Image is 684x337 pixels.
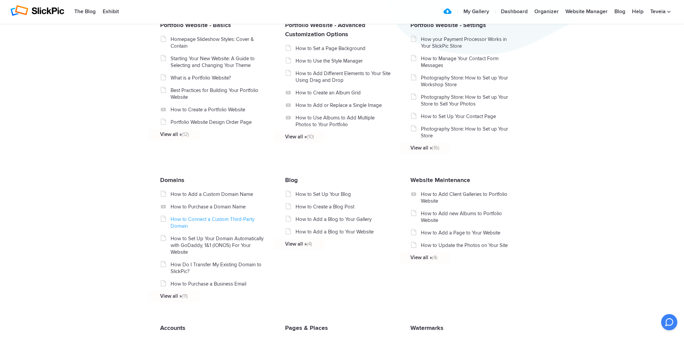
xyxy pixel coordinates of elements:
a: How to Add Client Galleries to Portfolio Website [421,191,516,204]
a: View all »(16) [410,144,506,151]
a: View all »(10) [285,133,381,140]
a: Homepage Slideshow Styles: Cover & Contain [170,36,266,49]
a: Photography Store: How to Set up Your Workshop Store [421,74,516,88]
a: How your Payment Processor Works in Your SlickPic Store [421,36,516,49]
a: How to Use Albums to Add Multiple Photos to Your Portfolio [296,114,391,128]
a: Pages & Places [285,324,328,332]
a: How Do I Transfer My Existing Domain to SlickPic? [170,261,266,275]
a: How to Create an Album Grid [296,89,391,96]
a: Accounts [160,324,185,332]
a: How to Add Different Elements to Your Site Using Drag and Drop [296,70,391,84]
a: View all »(12) [160,131,255,138]
a: Photography Store: How to Set up Your Store [421,126,516,139]
a: How to Update the Photos on Your Site [421,242,516,249]
a: How to Add a Blog to Your Gallery [296,216,391,223]
a: Domains [160,176,184,184]
a: How to Create a Portfolio Website [170,106,266,113]
a: How to Purchase a Business Email [170,280,266,287]
a: View all »(11) [160,293,255,299]
a: Portfolio Website Design Order Page [170,119,266,126]
a: How to Add a Page to Your Website [421,229,516,236]
a: How to Set Up Your Domain Automatically with GoDaddy, 1&1 (IONOS) For Your Website [170,235,266,255]
a: Portfolio Website - Basics [160,21,231,29]
a: How to Connect a Custom Third-Party Domain [170,216,266,229]
a: Website Maintenance [410,176,470,184]
a: How to Manage Your Contact Form Messages [421,55,516,69]
a: How to Set a Page Background [296,45,391,52]
a: How to Add or Replace a Single Image [296,102,391,109]
a: Best Practices for Building Your Portfolio Website [170,87,266,100]
a: How to Purchase a Domain Name [170,203,266,210]
a: View all »(4) [410,254,506,261]
a: Portfolio Website - Settings [410,21,486,29]
a: Photography Store: How to Set up Your Store to Sell Your Photos [421,94,516,107]
a: What is a Portfolio Website? [170,74,266,81]
a: How to Add new Albums to Portfolio Website [421,210,516,224]
a: How to Set Up Your Contact Page [421,113,516,120]
a: How to Use the Style Manager [296,58,391,64]
a: View all »(4) [285,241,381,247]
a: How to Set Up Your Blog [296,191,391,198]
a: How to Add a Blog to Your Website [296,228,391,235]
a: Blog [285,176,298,184]
a: Watermarks [410,324,444,332]
a: Starting Your New Website: A Guide to Selecting and Changing Your Theme [170,55,266,69]
a: How to Create a Blog Post [296,203,391,210]
a: How to Add a Custom Domain Name [170,191,266,198]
